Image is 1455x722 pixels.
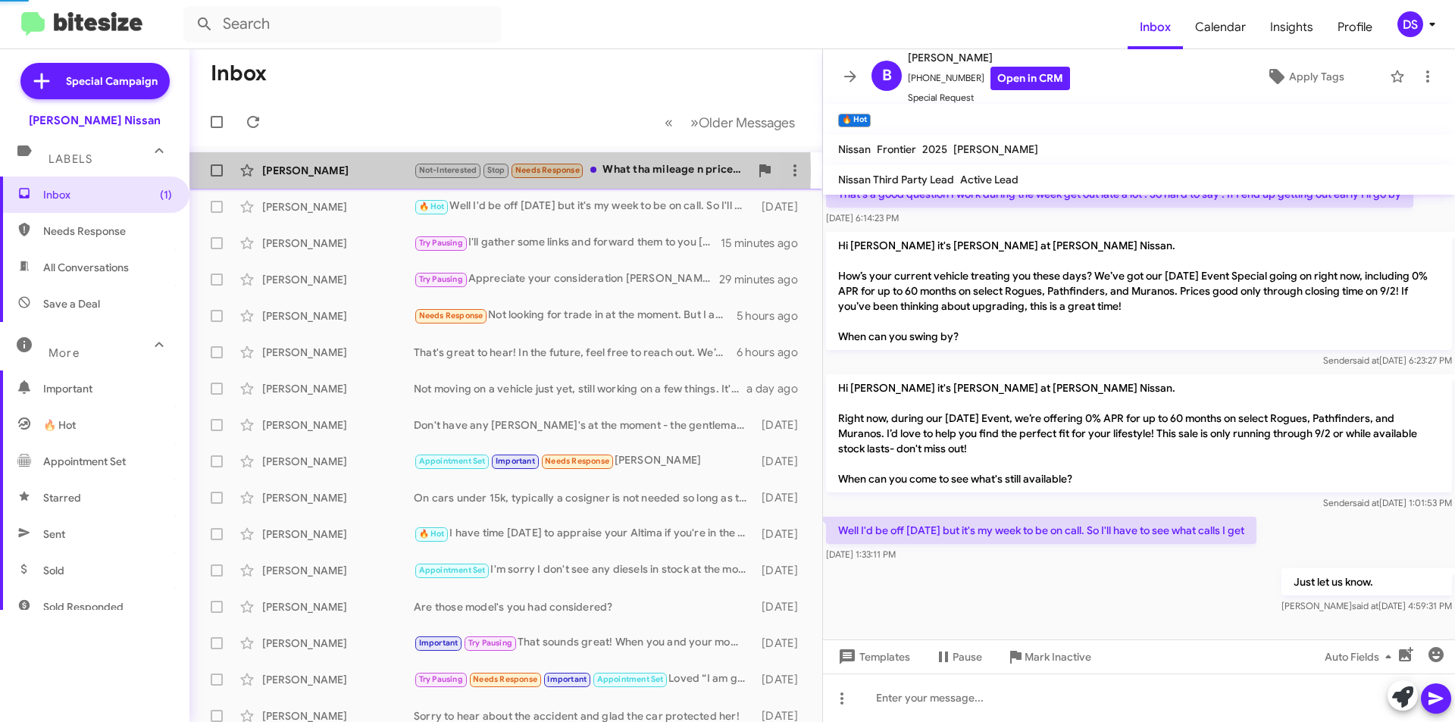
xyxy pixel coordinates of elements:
span: More [48,346,80,360]
span: Frontier [877,142,916,156]
span: Important [547,674,587,684]
span: Templates [835,643,910,670]
span: Needs Response [43,223,172,239]
div: [PERSON_NAME] [262,236,414,251]
span: Sender [DATE] 1:01:53 PM [1323,497,1452,508]
span: « [665,113,673,132]
div: Well I'd be off [DATE] but it's my week to be on call. So I'll have to see what calls I get [414,198,754,215]
a: Insights [1258,5,1325,49]
span: Apply Tags [1289,63,1344,90]
span: Special Campaign [66,73,158,89]
div: [PERSON_NAME] [262,563,414,578]
nav: Page navigation example [656,107,804,138]
div: [PERSON_NAME] [262,527,414,542]
span: All Conversations [43,260,129,275]
span: Inbox [43,187,172,202]
span: Appointment Set [597,674,664,684]
div: [DATE] [754,672,810,687]
div: Appreciate your consideration [PERSON_NAME]! [414,270,719,288]
div: [DATE] [754,527,810,542]
button: Previous [656,107,682,138]
span: Needs Response [419,311,483,320]
span: Try Pausing [419,274,463,284]
div: [DATE] [754,490,810,505]
span: Auto Fields [1325,643,1397,670]
span: Needs Response [515,165,580,175]
button: DS [1385,11,1438,37]
div: [PERSON_NAME] Nissan [29,113,161,128]
input: Search [183,6,502,42]
div: On cars under 15k, typically a cosigner is not needed so long as the income is provable and the p... [414,490,754,505]
div: a day ago [746,381,810,396]
div: [PERSON_NAME] [262,345,414,360]
div: 5 hours ago [737,308,810,323]
div: [PERSON_NAME] [262,163,414,178]
span: 🔥 Hot [419,529,445,539]
span: Important [43,381,172,396]
span: (1) [160,187,172,202]
span: Older Messages [699,114,795,131]
div: Not moving on a vehicle just yet, still working on a few things. It'll be a little while still. T... [414,381,746,396]
span: said at [1353,497,1379,508]
span: Active Lead [960,173,1018,186]
a: Open in CRM [990,67,1070,90]
div: [DATE] [754,199,810,214]
div: That sounds great! When you and your mom are back, feel free to schedule a visit to explore and d... [414,634,754,652]
span: Sold [43,563,64,578]
span: Try Pausing [419,674,463,684]
p: Just let us know. [1281,568,1452,595]
div: [PERSON_NAME] [262,381,414,396]
div: Are those model's you had considered? [414,599,754,614]
span: » [690,113,699,132]
div: Not looking for trade in at the moment. But I am looking at the Armadas Platinum Reserve AWD. Do ... [414,307,737,324]
span: Sold Responded [43,599,124,614]
button: Mark Inactive [994,643,1103,670]
div: 15 minutes ago [721,236,810,251]
span: [PERSON_NAME] [DATE] 4:59:31 PM [1281,600,1452,611]
span: Mark Inactive [1025,643,1091,670]
div: [DATE] [754,563,810,578]
span: Nissan [838,142,871,156]
button: Pause [922,643,994,670]
span: Save a Deal [43,296,100,311]
div: [PERSON_NAME] [262,672,414,687]
span: Sender [DATE] 6:23:27 PM [1323,355,1452,366]
div: DS [1397,11,1423,37]
span: 🔥 Hot [419,202,445,211]
div: [PERSON_NAME] [414,452,754,470]
a: Calendar [1183,5,1258,49]
span: Starred [43,490,81,505]
span: Not-Interested [419,165,477,175]
span: [PERSON_NAME] [908,48,1070,67]
span: Needs Response [545,456,609,466]
span: Appointment Set [419,456,486,466]
div: 6 hours ago [737,345,810,360]
span: Appointment Set [419,565,486,575]
div: [PERSON_NAME] [262,490,414,505]
a: Special Campaign [20,63,170,99]
div: What tha mileage n price, yr? [414,161,749,179]
p: Well I'd be off [DATE] but it's my week to be on call. So I'll have to see what calls I get [826,517,1256,544]
div: Loved “I am glad you enjoyed working with [PERSON_NAME] - he has a great book of business and cus... [414,670,754,688]
span: Pause [953,643,982,670]
div: [PERSON_NAME] [262,636,414,651]
a: Profile [1325,5,1385,49]
span: 2025 [922,142,947,156]
p: Hi [PERSON_NAME] it's [PERSON_NAME] at [PERSON_NAME] Nissan. How’s your current vehicle treating ... [826,232,1452,350]
span: Try Pausing [468,638,512,648]
button: Next [681,107,804,138]
div: [DATE] [754,417,810,433]
span: 🔥 Hot [43,417,76,433]
div: [PERSON_NAME] [262,308,414,323]
div: [DATE] [754,599,810,614]
div: 29 minutes ago [719,272,810,287]
span: Inbox [1128,5,1183,49]
div: I'm sorry I don't see any diesels in stock at the moment. Happy to set an alert to notify me when... [414,561,754,579]
span: B [882,64,892,88]
span: [PERSON_NAME] [953,142,1038,156]
div: [PERSON_NAME] [262,599,414,614]
span: Special Request [908,90,1070,105]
